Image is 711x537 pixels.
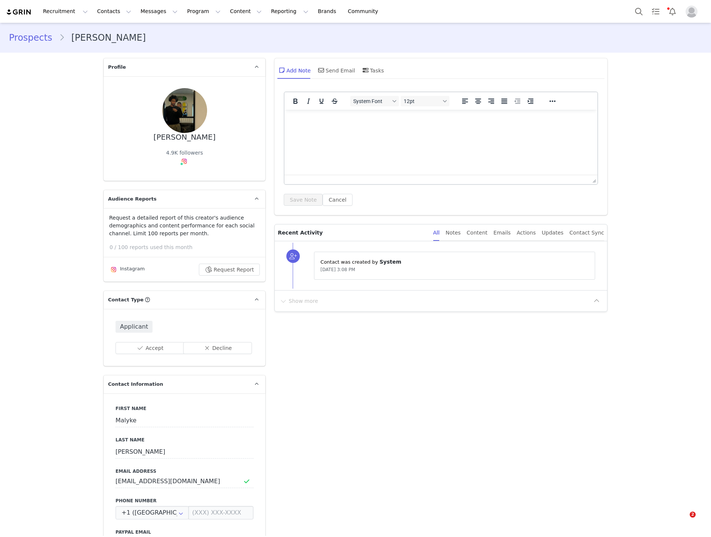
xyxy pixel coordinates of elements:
[320,267,355,272] span: [DATE] 3:08 PM
[631,3,647,20] button: Search
[116,437,253,443] label: Last Name
[108,63,126,71] span: Profile
[182,3,225,20] button: Program
[664,3,681,20] button: Notifications
[350,96,399,106] button: Fonts
[154,133,216,142] div: [PERSON_NAME]
[323,194,352,206] button: Cancel
[674,512,692,530] iframe: Intercom live chat
[109,214,260,238] p: Request a detailed report of this creator's audience demographics and content performance for eac...
[278,224,427,241] p: Recent Activity
[9,31,59,44] a: Prospects
[116,506,189,519] div: United States
[493,224,511,241] div: Emails
[116,405,253,412] label: First Name
[116,468,253,475] label: Email Address
[647,3,664,20] a: Tasks
[166,149,203,157] div: 4.9K followers
[289,96,302,106] button: Bold
[108,381,163,388] span: Contact Information
[681,6,705,18] button: Profile
[485,96,498,106] button: Align right
[379,259,401,265] span: System
[542,224,563,241] div: Updates
[459,96,471,106] button: Align left
[401,96,449,106] button: Font sizes
[188,506,253,519] input: (XXX) XXX-XXXX
[162,88,207,133] img: 5bbe6b66-537e-496a-9c7b-206a5edb3870.jpg
[116,321,153,333] span: Applicant
[108,195,157,203] span: Audience Reports
[498,96,511,106] button: Justify
[404,98,440,104] span: 12pt
[225,3,266,20] button: Content
[590,175,597,184] div: Press the Up and Down arrow keys to resize the editor.
[93,3,136,20] button: Contacts
[109,265,145,274] div: Instagram
[116,529,253,536] label: Paypal Email
[284,194,323,206] button: Save Note
[116,506,189,519] input: Country
[315,96,328,106] button: Underline
[546,96,559,106] button: Reveal or hide additional toolbar items
[524,96,537,106] button: Increase indent
[116,342,185,354] button: Accept
[116,497,253,504] label: Phone Number
[108,296,144,304] span: Contact Type
[433,224,440,241] div: All
[690,512,696,518] span: 2
[279,295,318,307] button: Show more
[39,3,92,20] button: Recruitment
[569,224,604,241] div: Contact Sync
[313,3,343,20] a: Brands
[302,96,315,106] button: Italic
[344,3,386,20] a: Community
[686,6,698,18] img: placeholder-profile.jpg
[181,158,187,164] img: instagram.svg
[183,342,252,354] button: Decline
[472,96,484,106] button: Align center
[328,96,341,106] button: Strikethrough
[110,243,265,251] p: 0 / 100 reports used this month
[511,96,524,106] button: Decrease indent
[320,258,589,266] p: Contact was created by ⁨ ⁩
[284,110,597,175] iframe: Rich Text Area
[136,3,182,20] button: Messages
[361,61,384,79] div: Tasks
[6,9,32,16] img: grin logo
[353,98,390,104] span: System Font
[446,224,461,241] div: Notes
[317,61,355,79] div: Send Email
[111,267,117,273] img: instagram.svg
[467,224,487,241] div: Content
[517,224,536,241] div: Actions
[277,61,311,79] div: Add Note
[116,475,253,488] input: Email Address
[267,3,313,20] button: Reporting
[199,264,260,276] button: Request Report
